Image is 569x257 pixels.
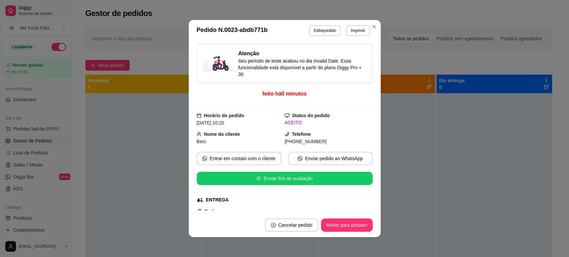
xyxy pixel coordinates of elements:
[285,132,289,136] span: phone
[321,218,373,232] button: Mover para preparo
[197,113,201,118] span: calendar
[346,25,370,36] button: Imprimir
[265,218,318,232] button: close-circleCancelar pedido
[292,131,311,137] strong: Telefone
[288,152,373,165] button: whats-appEnviar pedido ao WhatsApp
[197,132,201,136] span: user
[197,208,202,214] span: pushpin
[292,113,330,118] strong: Status do pedido
[204,131,240,137] strong: Nome do cliente
[285,113,289,118] span: desktop
[202,156,207,161] span: whats-app
[197,152,281,165] button: whats-appEntrar em contato com o cliente
[197,172,373,185] button: starEnviar link de avaliação
[238,58,367,78] p: Seu período de teste acabou no dia Invalid Date . Essa funcionalidade está disponível a partir do...
[206,196,229,203] div: ENTREGA
[285,139,327,144] span: [PHONE_NUMBER]
[202,56,236,71] img: delivery-image
[256,176,261,181] span: star
[197,120,224,126] span: [DATE] 10:20
[197,139,206,144] span: Beto
[285,119,373,126] div: ACEITO
[262,91,306,97] span: feito há 0 minutos
[204,113,244,118] strong: Horário do pedido
[197,25,268,36] h3: Pedido N. 0023-abdb771b
[205,209,226,214] strong: Endereço
[238,50,367,58] h3: Atenção
[271,223,276,227] span: close-circle
[309,25,341,36] button: Editarpedido
[369,21,379,32] button: Close
[298,156,302,161] span: whats-app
